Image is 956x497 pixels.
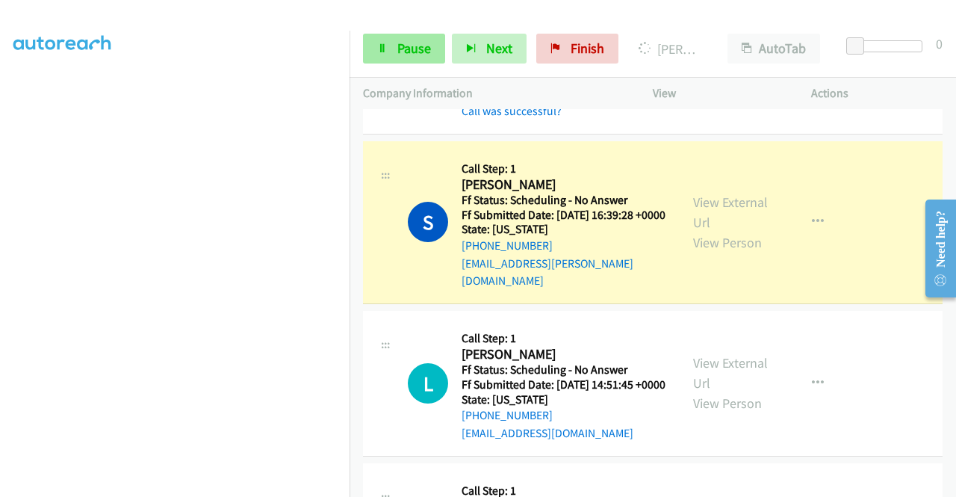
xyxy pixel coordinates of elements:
h5: Ff Status: Scheduling - No Answer [462,362,665,377]
a: Call was successful? [462,104,562,118]
h5: Call Step: 1 [462,331,665,346]
h5: Ff Submitted Date: [DATE] 16:39:28 +0000 [462,208,666,223]
a: View External Url [693,194,768,231]
div: The call is yet to be attempted [408,363,448,404]
h5: Call Step: 1 [462,161,666,176]
button: AutoTab [727,34,820,64]
span: Pause [397,40,431,57]
a: [EMAIL_ADDRESS][DOMAIN_NAME] [462,426,633,440]
p: View [653,84,784,102]
a: [EMAIL_ADDRESS][PERSON_NAME][DOMAIN_NAME] [462,256,633,288]
a: View Person [693,395,762,412]
h5: State: [US_STATE] [462,392,665,407]
a: Pause [363,34,445,64]
a: Finish [536,34,618,64]
a: [PHONE_NUMBER] [462,408,553,422]
button: Next [452,34,527,64]
h1: L [408,363,448,404]
a: View External Url [693,354,768,392]
h2: [PERSON_NAME] [462,346,661,363]
div: Delay between calls (in seconds) [854,40,922,52]
h5: Ff Status: Scheduling - No Answer [462,193,666,208]
div: 0 [936,34,943,54]
p: [PERSON_NAME] [639,39,701,59]
a: [PHONE_NUMBER] [462,238,553,253]
span: Finish [571,40,604,57]
h5: Ff Submitted Date: [DATE] 14:51:45 +0000 [462,377,665,392]
h5: State: [US_STATE] [462,222,666,237]
a: View Person [693,234,762,251]
p: Company Information [363,84,626,102]
h1: S [408,202,448,242]
span: Next [486,40,512,57]
p: Actions [811,84,943,102]
h2: [PERSON_NAME] [462,176,661,194]
iframe: Resource Center [913,189,956,308]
